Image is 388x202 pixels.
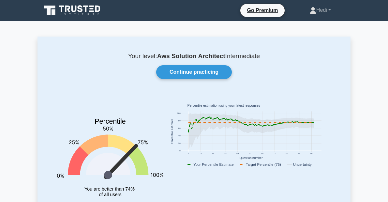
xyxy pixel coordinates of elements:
tspan: of all users [99,192,121,197]
text: 0 [179,150,181,152]
text: 100 [177,112,181,114]
text: 33 [224,152,227,154]
text: Percentile [95,117,126,125]
p: Your level: Intermediate [53,52,335,60]
text: 0 [188,152,189,154]
text: 99 [298,152,300,154]
text: 110 [310,152,313,154]
text: 22 [212,152,214,154]
a: Continue practicing [156,65,232,79]
text: Percentile estimate [171,119,174,145]
text: 80 [178,119,181,122]
a: Go Premium [243,6,282,14]
text: 20 [178,142,181,145]
text: 66 [261,152,263,154]
text: 55 [249,152,251,154]
text: 60 [178,127,181,129]
b: Aws Solution Architect [157,53,225,59]
text: 44 [236,152,239,154]
text: 77 [274,152,276,154]
text: 88 [286,152,288,154]
text: 40 [178,134,181,137]
text: Percentile estimation using your latest responses [187,104,260,108]
a: Hedi [294,4,347,17]
text: Question number [240,157,263,160]
text: 11 [200,152,202,154]
tspan: You are better than 74% [84,186,135,192]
